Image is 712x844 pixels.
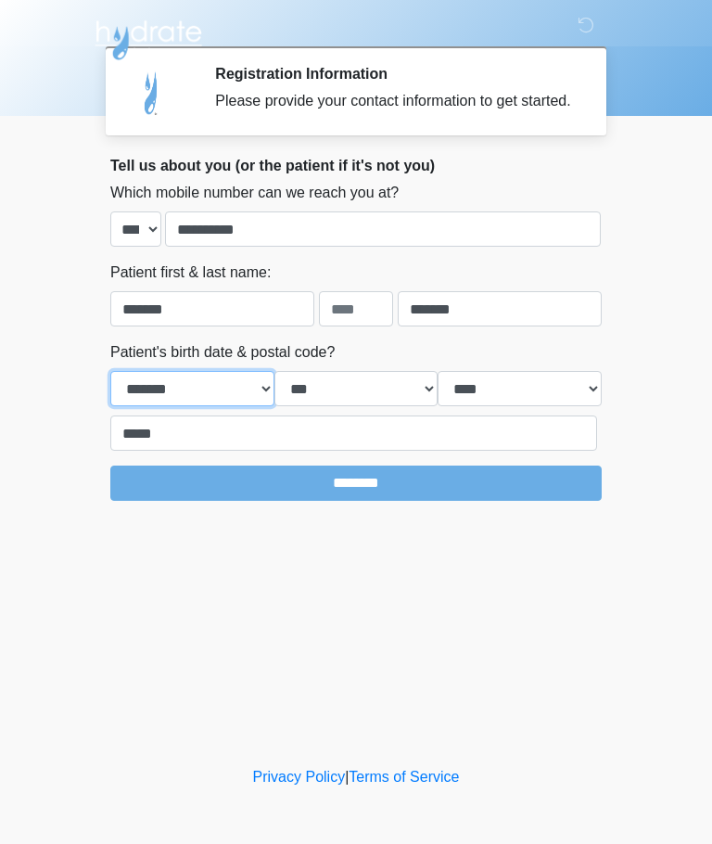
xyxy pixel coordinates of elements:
[110,262,271,284] label: Patient first & last name:
[110,157,602,174] h2: Tell us about you (or the patient if it's not you)
[349,769,459,785] a: Terms of Service
[124,65,180,121] img: Agent Avatar
[345,769,349,785] a: |
[215,90,574,112] div: Please provide your contact information to get started.
[92,14,205,61] img: Hydrate IV Bar - Arcadia Logo
[110,182,399,204] label: Which mobile number can we reach you at?
[110,341,335,364] label: Patient's birth date & postal code?
[253,769,346,785] a: Privacy Policy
